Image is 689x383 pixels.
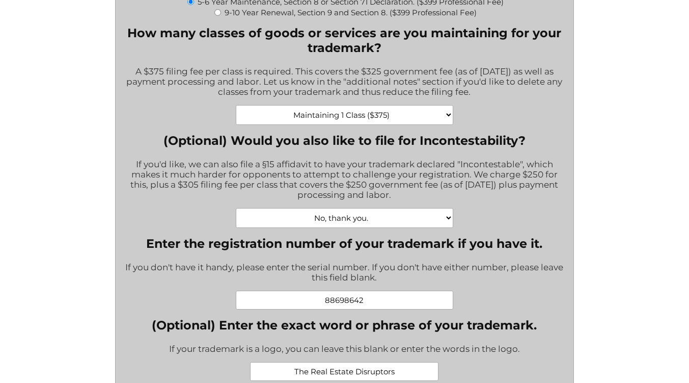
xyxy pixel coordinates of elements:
[123,256,566,291] div: If you don't have it handy, please enter the serial number. If you don't have either number, plea...
[123,152,566,208] div: If you'd like, we can also file a §15 affidavit to have your trademark declared "Incontestable", ...
[152,337,537,362] div: If your trademark is a logo, you can leave this blank or enter the words in the logo.
[123,236,566,251] label: Enter the registration number of your trademark if you have it.
[123,25,566,55] label: How many classes of goods or services are you maintaining for your trademark?
[152,318,537,333] label: (Optional) Enter the exact word or phrase of your trademark.
[225,8,477,17] label: 9-10 Year Renewal, Section 9 and Section 8. ($399 Professional Fee)
[123,60,566,105] div: A $375 filing fee per class is required. This covers the $325 government fee (as of [DATE]) as we...
[123,133,566,148] label: (Optional) Would you also like to file for Incontestability?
